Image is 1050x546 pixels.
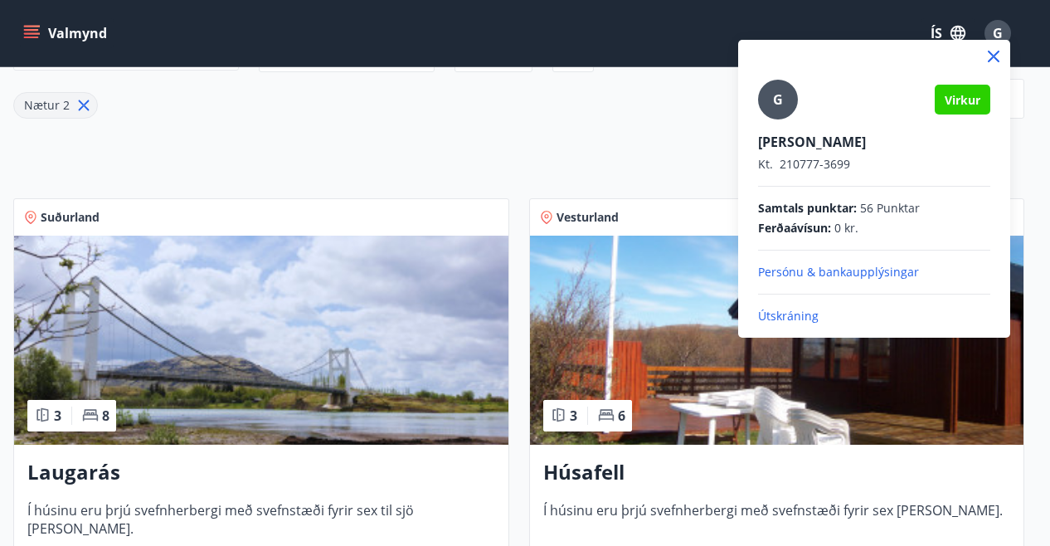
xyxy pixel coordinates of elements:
[758,220,831,236] span: Ferðaávísun :
[758,308,990,324] p: Útskráning
[834,220,858,236] span: 0 kr.
[758,156,773,172] span: Kt.
[860,200,920,217] span: 56 Punktar
[758,156,990,173] p: 210777-3699
[758,200,857,217] span: Samtals punktar :
[758,264,990,280] p: Persónu & bankaupplýsingar
[758,133,990,151] p: [PERSON_NAME]
[945,92,980,108] span: Virkur
[773,90,783,109] span: G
